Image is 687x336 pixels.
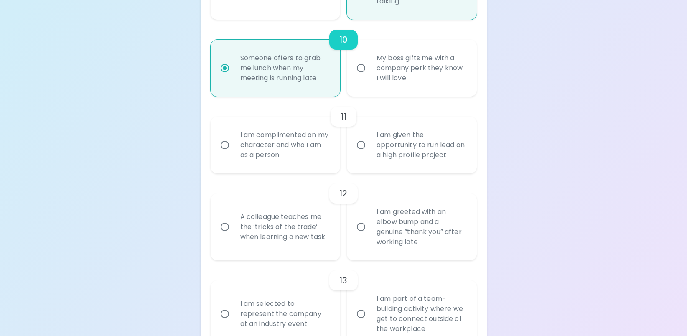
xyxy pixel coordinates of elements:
[234,120,336,170] div: I am complimented on my character and who I am as a person
[370,120,472,170] div: I am given the opportunity to run lead on a high profile project
[211,20,477,97] div: choice-group-check
[339,274,347,287] h6: 13
[234,43,336,93] div: Someone offers to grab me lunch when my meeting is running late
[211,97,477,173] div: choice-group-check
[234,202,336,252] div: A colleague teaches me the ‘tricks of the trade’ when learning a new task
[370,197,472,257] div: I am greeted with an elbow bump and a genuine “thank you” after working late
[339,187,347,200] h6: 12
[339,33,348,46] h6: 10
[370,43,472,93] div: My boss gifts me with a company perk they know I will love
[341,110,346,123] h6: 11
[211,173,477,260] div: choice-group-check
